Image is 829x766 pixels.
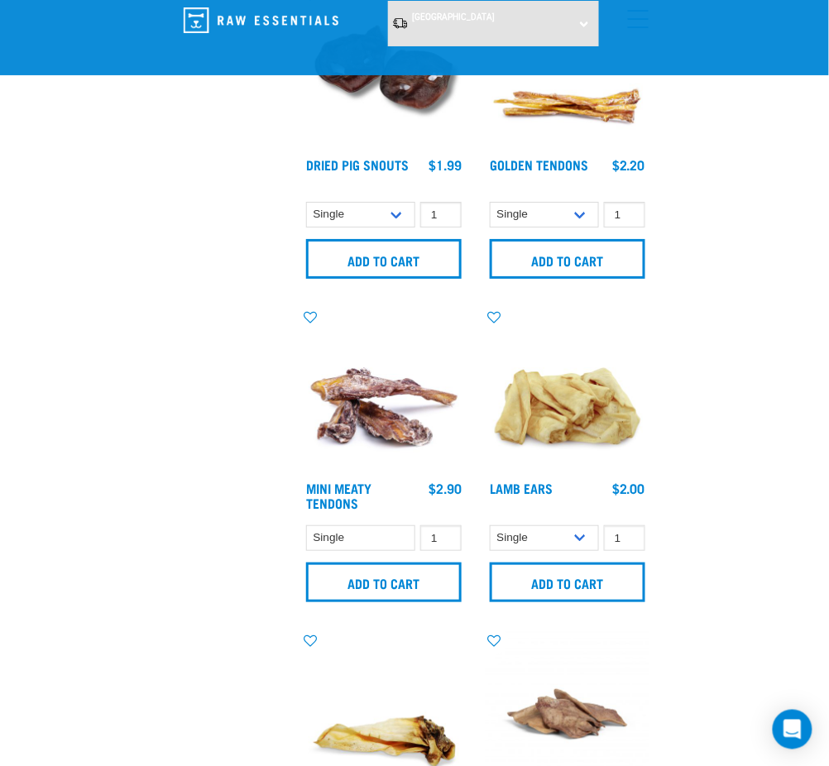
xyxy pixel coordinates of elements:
[773,710,812,749] div: Open Intercom Messenger
[612,157,645,172] div: $2.20
[420,202,462,227] input: 1
[490,563,645,602] input: Add to cart
[306,160,409,168] a: Dried Pig Snouts
[306,239,462,279] input: Add to cart
[302,309,466,472] img: 1289 Mini Tendons 01
[604,202,645,227] input: 1
[490,160,588,168] a: Golden Tendons
[392,17,409,30] img: van-moving.png
[420,525,462,551] input: 1
[306,563,462,602] input: Add to cart
[490,239,645,279] input: Add to cart
[490,484,553,491] a: Lamb Ears
[429,157,462,172] div: $1.99
[486,309,649,472] img: Pile Of Lamb Ears Treat For Pets
[429,481,462,496] div: $2.90
[604,525,645,551] input: 1
[184,7,338,33] img: Raw Essentials Logo
[612,481,645,496] div: $2.00
[413,12,496,22] span: [GEOGRAPHIC_DATA]
[306,484,371,506] a: Mini Meaty Tendons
